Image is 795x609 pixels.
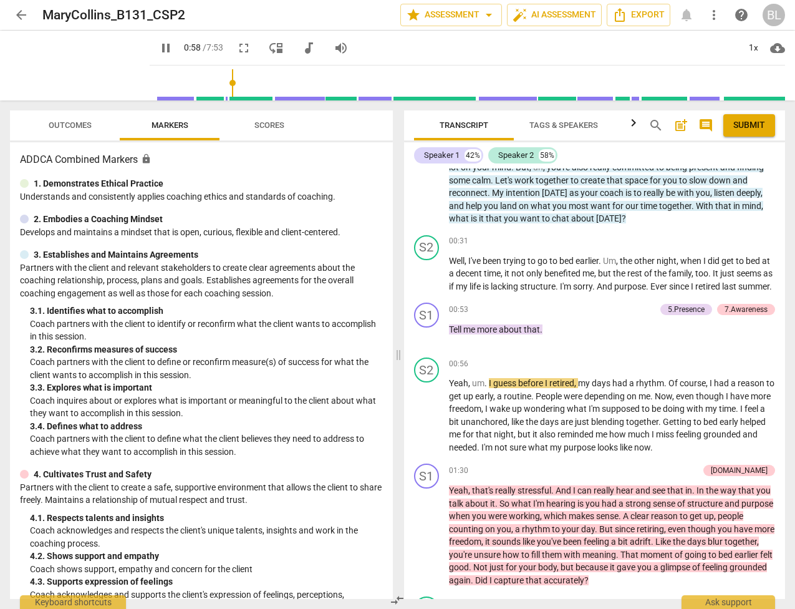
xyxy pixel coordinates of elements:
[613,268,627,278] span: the
[491,175,495,185] span: .
[668,268,691,278] span: family
[609,429,628,439] span: how
[461,417,508,427] span: unanchored
[20,595,126,609] div: Keyboard shortcuts
[552,201,569,211] span: you
[625,188,634,198] span: is
[511,417,526,427] span: like
[508,417,511,427] span: ,
[485,404,489,414] span: I
[575,417,591,427] span: just
[741,38,765,58] div: 1x
[542,188,569,198] span: [DATE]
[664,378,668,388] span: .
[616,256,620,266] span: ,
[567,404,589,414] span: what
[696,391,726,401] span: though
[576,256,599,266] span: earlier
[668,304,705,315] div: 5.Presence
[654,268,668,278] span: the
[504,213,520,223] span: you
[708,256,721,266] span: did
[655,391,672,401] span: Now
[648,118,663,133] span: search
[625,175,650,185] span: space
[706,7,721,22] span: more_vert
[626,417,658,427] span: together
[695,281,722,291] span: retired
[449,324,463,334] span: Tell
[486,213,504,223] span: that
[20,261,383,300] p: Partners with the client and relevant stakeholders to create clear agreements about the coaching ...
[489,378,493,388] span: I
[761,201,763,211] span: ,
[634,256,657,266] span: other
[506,188,542,198] span: intention
[34,248,198,261] p: 3. Establishes and Maintains Agreements
[726,391,730,401] span: I
[672,391,676,401] span: ,
[650,391,655,401] span: .
[721,256,736,266] span: get
[49,120,92,130] span: Outcomes
[663,175,679,185] span: you
[449,256,465,266] span: Well
[669,281,691,291] span: since
[638,391,650,401] span: me
[539,149,556,162] div: 58%
[269,41,284,56] span: move_down
[680,378,706,388] span: course
[582,268,594,278] span: me
[297,37,320,59] button: Switch to audio player
[696,188,710,198] span: you
[449,236,468,246] span: 00:31
[504,391,531,401] span: routine
[472,378,484,388] span: Filler word
[540,324,542,334] span: .
[668,378,680,388] span: Of
[720,268,736,278] span: just
[703,417,720,427] span: bed
[34,213,163,226] p: 2. Embodies a Coaching Mindset
[614,281,646,291] span: purpose
[536,391,564,401] span: People
[679,175,689,185] span: to
[769,281,772,291] span: .
[520,213,542,223] span: want
[760,404,765,414] span: a
[629,378,636,388] span: a
[481,404,485,414] span: ,
[730,391,751,401] span: have
[682,595,775,609] div: Ask support
[524,404,567,414] span: wondering
[483,281,491,291] span: is
[518,429,532,439] span: but
[495,175,514,185] span: Let's
[646,281,650,291] span: .
[591,417,626,427] span: blending
[406,7,496,22] span: Assessment
[598,268,613,278] span: but
[680,256,703,266] span: when
[658,417,663,427] span: .
[513,7,528,22] span: auto_fix_high
[720,417,740,427] span: early
[698,118,713,133] span: comment
[540,417,561,427] span: days
[695,268,708,278] span: too
[740,417,766,427] span: helped
[710,378,714,388] span: I
[734,7,749,22] span: help
[449,201,466,211] span: and
[484,268,501,278] span: time
[710,188,714,198] span: ,
[725,304,768,315] div: 7.Awareness
[657,256,677,266] span: night
[559,256,576,266] span: bed
[456,281,470,291] span: my
[733,119,765,132] span: Submit
[644,268,654,278] span: of
[687,404,705,414] span: with
[691,281,695,291] span: I
[528,256,537,266] span: to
